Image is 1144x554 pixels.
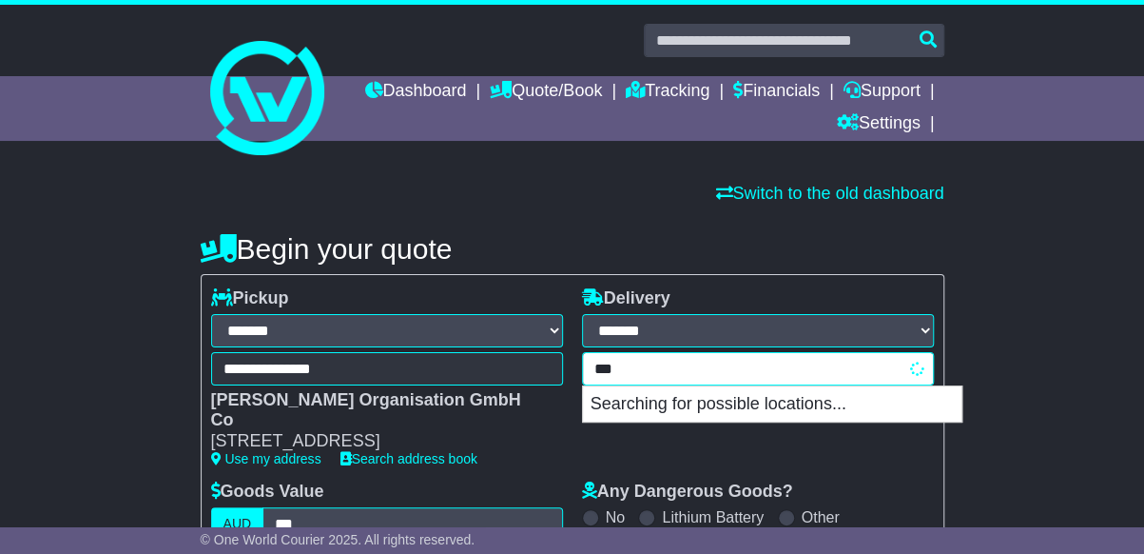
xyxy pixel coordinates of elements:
[715,184,943,203] a: Switch to the old dashboard
[211,507,264,541] label: AUD
[582,482,793,503] label: Any Dangerous Goods?
[340,451,477,466] a: Search address book
[837,109,921,141] a: Settings
[606,508,625,526] label: No
[211,451,321,466] a: Use my address
[211,482,324,503] label: Goods Value
[211,288,289,309] label: Pickup
[662,508,764,526] label: Lithium Battery
[201,532,475,547] span: © One World Courier 2025. All rights reserved.
[211,431,544,452] div: [STREET_ADDRESS]
[626,76,709,109] a: Tracking
[211,390,544,431] div: [PERSON_NAME] Organisation GmbH Co
[364,76,466,109] a: Dashboard
[583,386,961,423] p: Searching for possible locations...
[201,233,944,265] h4: Begin your quote
[843,76,921,109] a: Support
[733,76,820,109] a: Financials
[490,76,602,109] a: Quote/Book
[582,288,670,309] label: Delivery
[582,352,934,386] typeahead: Please provide city
[802,508,840,526] label: Other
